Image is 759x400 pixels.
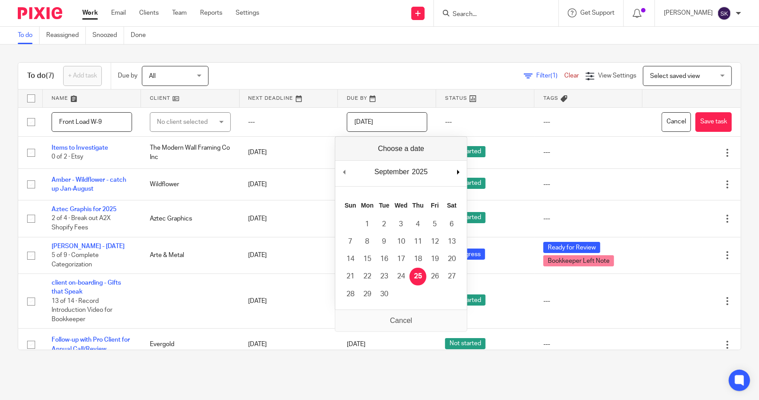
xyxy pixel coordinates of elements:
td: Arte & Metal [141,237,239,273]
span: Tags [543,96,558,101]
span: Bookkeeper Left Note [543,255,614,266]
span: Ready for Review [543,242,600,253]
a: Email [111,8,126,17]
button: 11 [410,233,426,250]
a: Follow-up with Pro Client for Annual Call/Review [52,337,130,352]
a: Work [82,8,98,17]
button: 21 [342,268,359,285]
td: --- [240,107,338,137]
input: Use the arrow keys to pick a date [347,112,427,132]
span: Not started [445,338,486,349]
td: [DATE] [240,329,338,360]
a: Clear [564,73,579,79]
div: --- [543,340,633,349]
div: --- [543,148,633,157]
a: Amber - Wildflower - catch up Jan-August [52,177,126,192]
button: 6 [443,216,460,233]
button: 22 [359,268,376,285]
a: Items to Investigate [52,145,108,151]
button: 10 [393,233,410,250]
span: (1) [550,73,558,79]
td: [DATE] [240,274,338,329]
td: [DATE] [240,237,338,273]
button: 27 [443,268,460,285]
div: No client selected [157,113,215,131]
button: 25 [410,268,426,285]
abbr: Monday [361,202,373,209]
a: Reports [200,8,222,17]
a: [PERSON_NAME] - [DATE] [52,243,124,249]
p: [PERSON_NAME] [664,8,713,17]
button: 12 [426,233,443,250]
abbr: Saturday [447,202,457,209]
button: 7 [342,233,359,250]
button: 16 [376,250,393,268]
abbr: Tuesday [379,202,390,209]
h1: To do [27,71,54,81]
input: Task name [52,112,132,132]
button: 15 [359,250,376,268]
div: --- [543,297,633,306]
img: svg%3E [717,6,731,20]
button: 4 [410,216,426,233]
td: Evergold [141,329,239,360]
button: 24 [393,268,410,285]
div: September [373,165,410,179]
td: [DATE] [240,137,338,168]
abbr: Thursday [412,202,423,209]
button: 14 [342,250,359,268]
input: Search [452,11,532,19]
a: client on-boarding - Gifts that Speak [52,280,121,295]
a: Snoozed [92,27,124,44]
button: Cancel [662,112,691,132]
span: [DATE] [347,342,365,348]
div: 2025 [410,165,429,179]
button: Save task [695,112,732,132]
a: + Add task [63,66,102,86]
td: --- [534,107,642,137]
button: 3 [393,216,410,233]
button: 23 [376,268,393,285]
abbr: Wednesday [395,202,408,209]
button: 2 [376,216,393,233]
span: Get Support [580,10,614,16]
td: [DATE] [240,200,338,237]
button: Previous Month [340,165,349,179]
button: 29 [359,286,376,303]
span: View Settings [598,73,636,79]
button: 1 [359,216,376,233]
button: 26 [426,268,443,285]
button: 18 [410,250,426,268]
button: 5 [426,216,443,233]
a: Reassigned [46,27,86,44]
a: Done [131,27,153,44]
td: Aztec Graphics [141,200,239,237]
button: 17 [393,250,410,268]
a: To do [18,27,40,44]
abbr: Sunday [345,202,356,209]
div: --- [543,180,633,189]
span: 2 of 4 · Break out A2X Shopify Fees [52,216,111,231]
span: All [149,73,156,79]
button: 30 [376,286,393,303]
button: 20 [443,250,460,268]
td: --- [436,107,534,137]
a: Clients [139,8,159,17]
button: 13 [443,233,460,250]
td: Wildflower [141,168,239,200]
td: [DATE] [240,168,338,200]
button: 8 [359,233,376,250]
span: 13 of 14 · Record Introduction Video for Bookkeeper [52,298,112,322]
button: 28 [342,286,359,303]
button: Next Month [454,165,462,179]
span: Filter [536,73,564,79]
button: 19 [426,250,443,268]
p: Due by [118,71,137,80]
a: Team [172,8,187,17]
span: Select saved view [650,73,700,79]
button: 9 [376,233,393,250]
abbr: Friday [431,202,439,209]
div: --- [543,214,633,223]
img: Pixie [18,7,62,19]
td: The Modern Wall Framing Co Inc [141,137,239,168]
